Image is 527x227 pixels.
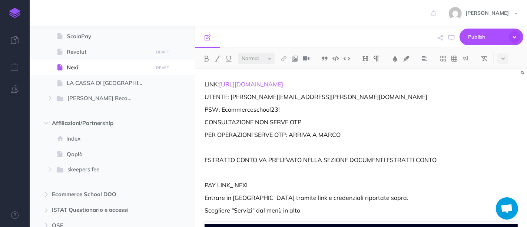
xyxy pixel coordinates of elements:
img: Add image button [292,56,298,62]
span: Nexi [67,63,150,72]
span: ScalaPay [67,32,150,41]
p: PAY LINK_ NEXI [205,181,518,190]
p: UTENTE: [PERSON_NAME][EMAIL_ADDRESS][PERSON_NAME][DOMAIN_NAME] [205,92,518,101]
img: Create table button [451,56,458,62]
img: Text color button [392,56,398,62]
p: Entrare in [GEOGRAPHIC_DATA] tramite link e credenziali riportate sopra. [205,193,518,202]
img: Headings dropdown button [362,56,369,62]
img: Alignment dropdown menu button [421,56,428,62]
img: Add video button [303,56,309,62]
img: Callout dropdown menu button [462,56,469,62]
span: ISTAT Questionario e accessi [52,205,141,214]
span: LA CASSA DI [GEOGRAPHIC_DATA] [67,79,150,88]
a: [URL][DOMAIN_NAME] [219,80,283,88]
img: logo-mark.svg [9,8,20,18]
img: Underline button [225,56,232,62]
span: [PERSON_NAME] [462,10,513,16]
img: Clear styles button [481,56,487,62]
img: Inline code button [344,56,350,61]
p: PER OPERAZIONI SERVE OTP: ARRIVA A MARCO [205,130,518,139]
span: Publish [468,31,505,43]
span: [PERSON_NAME] Recapiti [67,94,139,103]
button: Publish [460,29,523,45]
img: Bold button [203,56,210,62]
p: ESTRATTO CONTO VA PRELEVATO NELLA SEZIONE DOCUMENTI ESTRATTI CONTO [205,155,518,164]
small: DRAFT [156,65,169,70]
span: Index [66,134,150,143]
img: 773ddf364f97774a49de44848d81cdba.jpg [449,7,462,20]
small: DRAFT [156,50,169,55]
div: Aprire la chat [496,197,518,220]
img: Link button [281,56,287,62]
p: Scegliere "Servizi" dal menù in alto [205,206,518,215]
button: DRAFT [153,48,172,56]
span: skeepers fee [67,165,139,175]
img: Blockquote button [321,56,328,62]
p: PSW: Ecommerceschool23! [205,105,518,114]
p: LINK: [205,80,518,89]
img: Paragraph button [373,56,380,62]
img: Code block button [332,56,339,61]
img: Text background color button [403,56,410,62]
span: Ecommerce School DOO [52,190,141,199]
span: Affiliazioni/Partnership [52,119,141,128]
button: DRAFT [153,63,172,72]
span: Revolut [67,47,150,56]
p: CONSULTAZIONE NON SERVE OTP [205,118,518,126]
img: Italic button [214,56,221,62]
span: Qaplà [67,150,150,159]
